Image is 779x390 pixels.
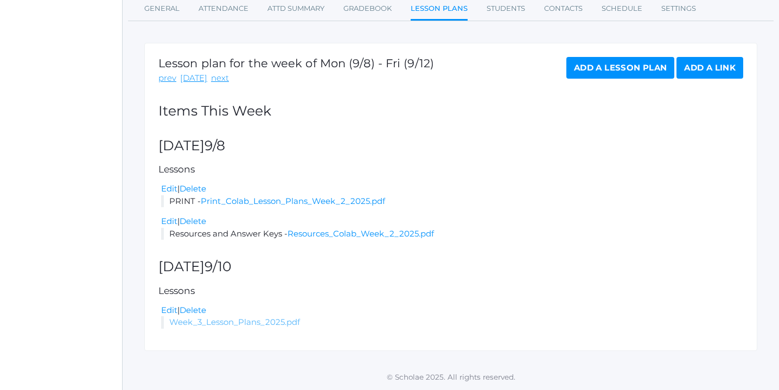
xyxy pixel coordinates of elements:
div: | [161,183,743,195]
div: | [161,304,743,317]
a: Add a Link [676,57,743,79]
h1: Lesson plan for the week of Mon (9/8) - Fri (9/12) [158,57,434,69]
a: Week_3_Lesson_Plans_2025.pdf [169,317,300,327]
h5: Lessons [158,164,743,175]
a: Edit [161,216,177,226]
h2: [DATE] [158,259,743,274]
a: [DATE] [180,72,207,85]
p: © Scholae 2025. All rights reserved. [123,372,779,382]
a: Delete [180,216,206,226]
a: Delete [180,183,206,194]
a: prev [158,72,176,85]
a: Print_Colab_Lesson_Plans_Week_2_2025.pdf [201,196,385,206]
span: 9/8 [205,137,225,154]
h2: [DATE] [158,138,743,154]
a: Delete [180,305,206,315]
a: Edit [161,183,177,194]
div: | [161,215,743,228]
a: next [211,72,229,85]
h5: Lessons [158,286,743,296]
a: Edit [161,305,177,315]
li: PRINT - [161,195,743,208]
h2: Items This Week [158,104,743,119]
a: Add a Lesson Plan [566,57,674,79]
span: 9/10 [205,258,232,274]
a: Resources_Colab_Week_2_2025.pdf [288,228,434,239]
li: Resources and Answer Keys - [161,228,743,240]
